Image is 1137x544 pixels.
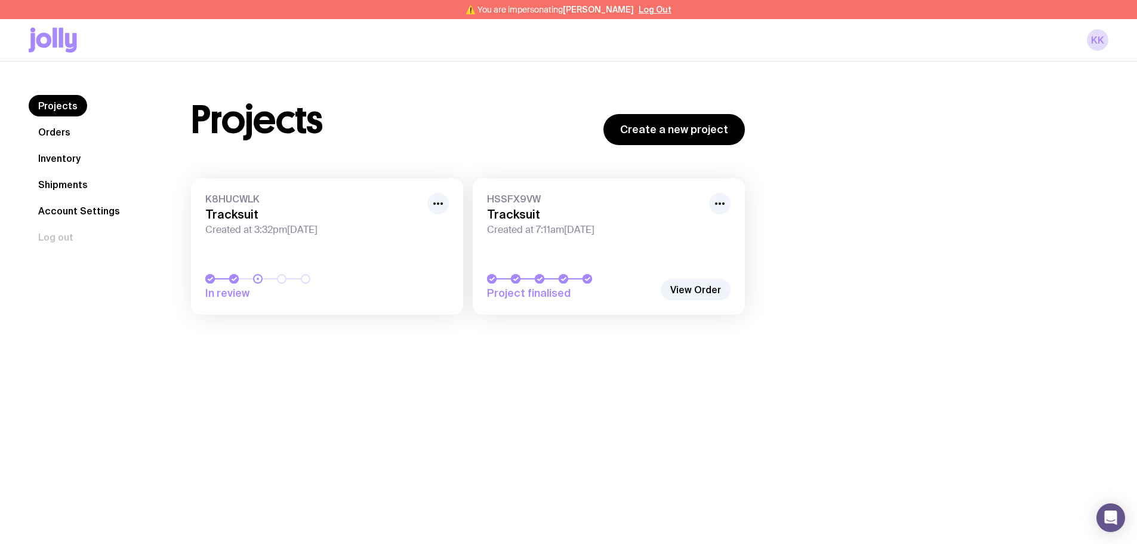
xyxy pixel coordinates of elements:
a: Inventory [29,147,90,169]
h1: Projects [191,101,323,139]
a: Account Settings [29,200,130,222]
span: Project finalised [487,286,654,300]
a: Create a new project [603,114,745,145]
span: In review [205,286,372,300]
a: View Order [661,279,731,300]
a: Orders [29,121,80,143]
a: KK [1087,29,1108,51]
button: Log Out [639,5,671,14]
span: K8HUCWLK [205,193,420,205]
h3: Tracksuit [205,207,420,222]
button: Log out [29,226,83,248]
a: HSSFX9VWTracksuitCreated at 7:11am[DATE]Project finalised [473,179,745,315]
span: ⚠️ You are impersonating [466,5,634,14]
a: K8HUCWLKTracksuitCreated at 3:32pm[DATE]In review [191,179,463,315]
div: Open Intercom Messenger [1096,503,1125,532]
span: Created at 7:11am[DATE] [487,224,702,236]
a: Projects [29,95,87,116]
span: [PERSON_NAME] [563,5,634,14]
a: Shipments [29,174,97,195]
h3: Tracksuit [487,207,702,222]
span: Created at 3:32pm[DATE] [205,224,420,236]
span: HSSFX9VW [487,193,702,205]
